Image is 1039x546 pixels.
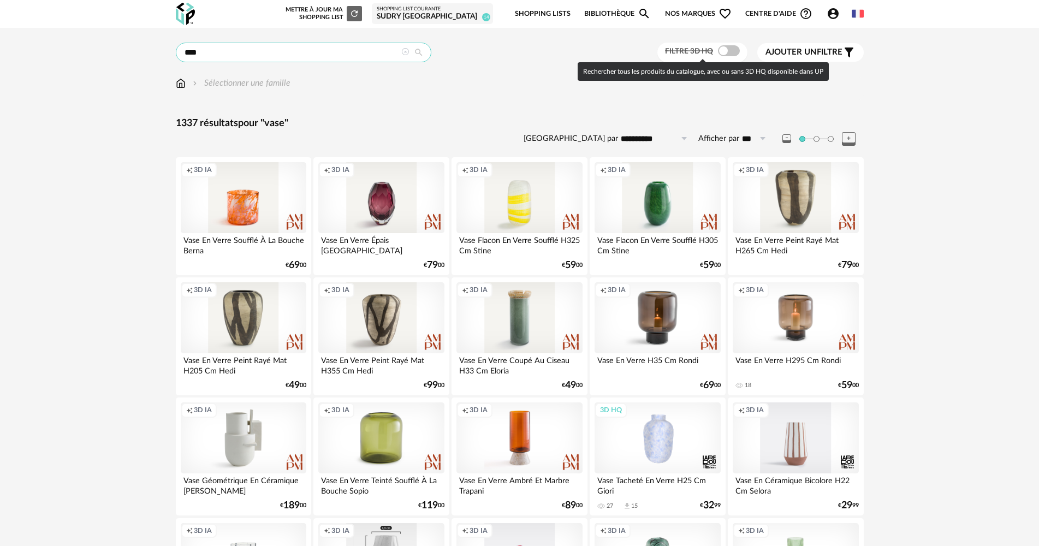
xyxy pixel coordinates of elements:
div: Vase En Verre Peint Rayé Mat H205 Cm Hedi [181,353,306,375]
div: Vase En Verre H35 Cm Rondi [595,353,720,375]
span: 3D IA [746,286,764,294]
span: 89 [565,502,576,509]
span: Creation icon [462,526,468,535]
img: OXP [176,3,195,25]
div: € 00 [700,382,721,389]
div: € 99 [700,502,721,509]
span: 3D IA [470,286,488,294]
span: 69 [289,262,300,269]
span: Creation icon [186,165,193,174]
span: Help Circle Outline icon [799,7,812,20]
span: pour "vase" [238,118,288,128]
div: Vase En Verre Coupé Au Ciseau H33 Cm Eloria [456,353,582,375]
div: Vase En Verre H295 Cm Rondi [733,353,858,375]
span: Creation icon [324,286,330,294]
span: Creation icon [186,526,193,535]
a: Creation icon 3D IA Vase Flacon En Verre Soufflé H325 Cm Stine €5900 [452,157,587,275]
img: svg+xml;base64,PHN2ZyB3aWR0aD0iMTYiIGhlaWdodD0iMTciIHZpZXdCb3g9IjAgMCAxNiAxNyIgZmlsbD0ibm9uZSIgeG... [176,77,186,90]
div: Vase En Verre Teinté Soufflé À La Bouche Sopio [318,473,444,495]
div: Vase Flacon En Verre Soufflé H325 Cm Stine [456,233,582,255]
span: Creation icon [600,286,607,294]
span: Nos marques [665,1,732,27]
label: [GEOGRAPHIC_DATA] par [524,134,618,144]
a: Creation icon 3D IA Vase En Verre Soufflé À La Bouche Berna €6900 [176,157,311,275]
span: 59 [565,262,576,269]
a: Shopping Lists [515,1,571,27]
div: € 00 [286,382,306,389]
span: 14 [482,13,490,21]
span: Creation icon [324,406,330,414]
span: Ajouter un [765,48,817,56]
div: € 00 [562,262,583,269]
div: Vase En Verre Ambré Et Marbre Trapani [456,473,582,495]
span: 99 [427,382,438,389]
div: € 00 [418,502,444,509]
span: 3D IA [194,286,212,294]
span: Creation icon [186,406,193,414]
span: Creation icon [462,165,468,174]
div: € 00 [838,382,859,389]
div: € 00 [562,502,583,509]
span: Download icon [623,502,631,510]
div: 18 [745,382,751,389]
span: 3D IA [470,526,488,535]
a: Creation icon 3D IA Vase Flacon En Verre Soufflé H305 Cm Stine €5900 [590,157,725,275]
a: Creation icon 3D IA Vase En Verre Épais [GEOGRAPHIC_DATA] €7900 [313,157,449,275]
span: 119 [421,502,438,509]
span: 3D IA [608,286,626,294]
span: 3D IA [608,526,626,535]
span: Heart Outline icon [719,7,732,20]
span: 59 [703,262,714,269]
button: Ajouter unfiltre Filter icon [757,43,864,62]
a: Creation icon 3D IA Vase Géométrique En Céramique [PERSON_NAME] €18900 [176,397,311,515]
span: Creation icon [738,526,745,535]
span: 49 [289,382,300,389]
span: 3D IA [194,526,212,535]
a: BibliothèqueMagnify icon [584,1,651,27]
span: 3D IA [746,526,764,535]
span: 79 [427,262,438,269]
span: 3D IA [194,165,212,174]
span: Creation icon [600,165,607,174]
span: 3D IA [608,165,626,174]
div: Sélectionner une famille [191,77,290,90]
a: Creation icon 3D IA Vase En Verre Coupé Au Ciseau H33 Cm Eloria €4900 [452,277,587,395]
span: 3D IA [331,526,349,535]
span: 49 [565,382,576,389]
a: Creation icon 3D IA Vase En Verre Peint Rayé Mat H205 Cm Hedi €4900 [176,277,311,395]
div: € 00 [562,382,583,389]
div: Rechercher tous les produits du catalogue, avec ou sans 3D HQ disponible dans UP [578,62,829,81]
div: € 00 [286,262,306,269]
div: € 00 [280,502,306,509]
div: 1337 résultats [176,117,864,130]
a: Creation icon 3D IA Vase En Verre Peint Rayé Mat H265 Cm Hedi €7900 [728,157,863,275]
div: Vase En Verre Peint Rayé Mat H355 Cm Hedi [318,353,444,375]
span: Account Circle icon [827,7,845,20]
div: Vase En Céramique Bicolore H22 Cm Selora [733,473,858,495]
span: Creation icon [738,165,745,174]
a: 3D HQ Vase Tacheté En Verre H25 Cm Giori 27 Download icon 15 €3299 [590,397,725,515]
span: 3D IA [470,406,488,414]
span: 3D IA [331,165,349,174]
span: 59 [841,382,852,389]
div: € 00 [424,382,444,389]
span: Refresh icon [349,10,359,16]
div: Mettre à jour ma Shopping List [283,6,362,21]
img: svg+xml;base64,PHN2ZyB3aWR0aD0iMTYiIGhlaWdodD0iMTYiIHZpZXdCb3g9IjAgMCAxNiAxNiIgZmlsbD0ibm9uZSIgeG... [191,77,199,90]
a: Creation icon 3D IA Vase En Verre H35 Cm Rondi €6900 [590,277,725,395]
div: € 99 [838,502,859,509]
span: Centre d'aideHelp Circle Outline icon [745,7,812,20]
div: Vase En Verre Épais [GEOGRAPHIC_DATA] [318,233,444,255]
div: Vase Tacheté En Verre H25 Cm Giori [595,473,720,495]
a: Creation icon 3D IA Vase En Céramique Bicolore H22 Cm Selora €2999 [728,397,863,515]
a: Shopping List courante SUDRY [GEOGRAPHIC_DATA] 14 [377,6,488,22]
span: Creation icon [738,286,745,294]
div: Vase Géométrique En Céramique [PERSON_NAME] [181,473,306,495]
span: 29 [841,502,852,509]
span: 3D IA [746,165,764,174]
span: Account Circle icon [827,7,840,20]
span: Filtre 3D HQ [665,48,713,55]
div: € 00 [424,262,444,269]
span: 32 [703,502,714,509]
div: 3D HQ [595,403,627,417]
